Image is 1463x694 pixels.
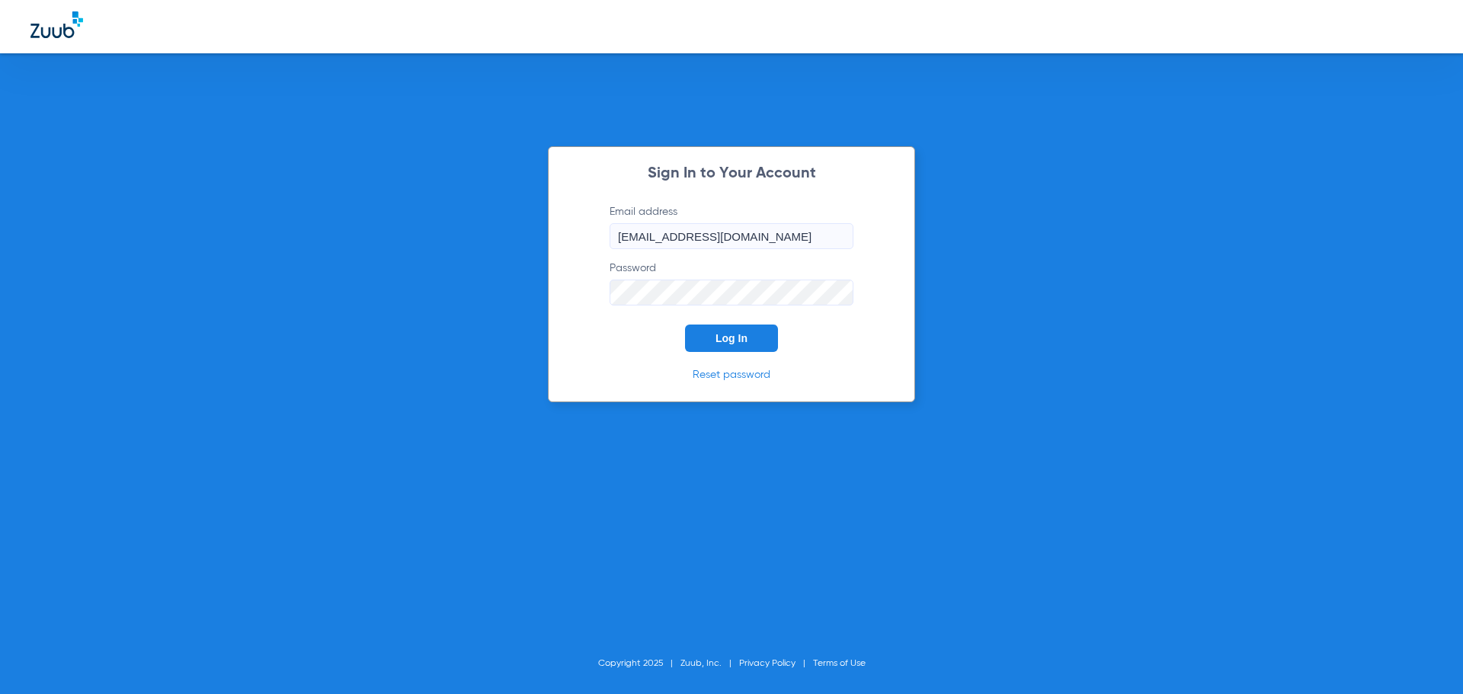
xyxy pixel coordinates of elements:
[610,223,853,249] input: Email address
[598,656,680,671] li: Copyright 2025
[587,166,876,181] h2: Sign In to Your Account
[30,11,83,38] img: Zuub Logo
[693,369,770,380] a: Reset password
[610,261,853,305] label: Password
[685,325,778,352] button: Log In
[739,659,796,668] a: Privacy Policy
[715,332,748,344] span: Log In
[610,204,853,249] label: Email address
[610,280,853,305] input: Password
[813,659,866,668] a: Terms of Use
[680,656,739,671] li: Zuub, Inc.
